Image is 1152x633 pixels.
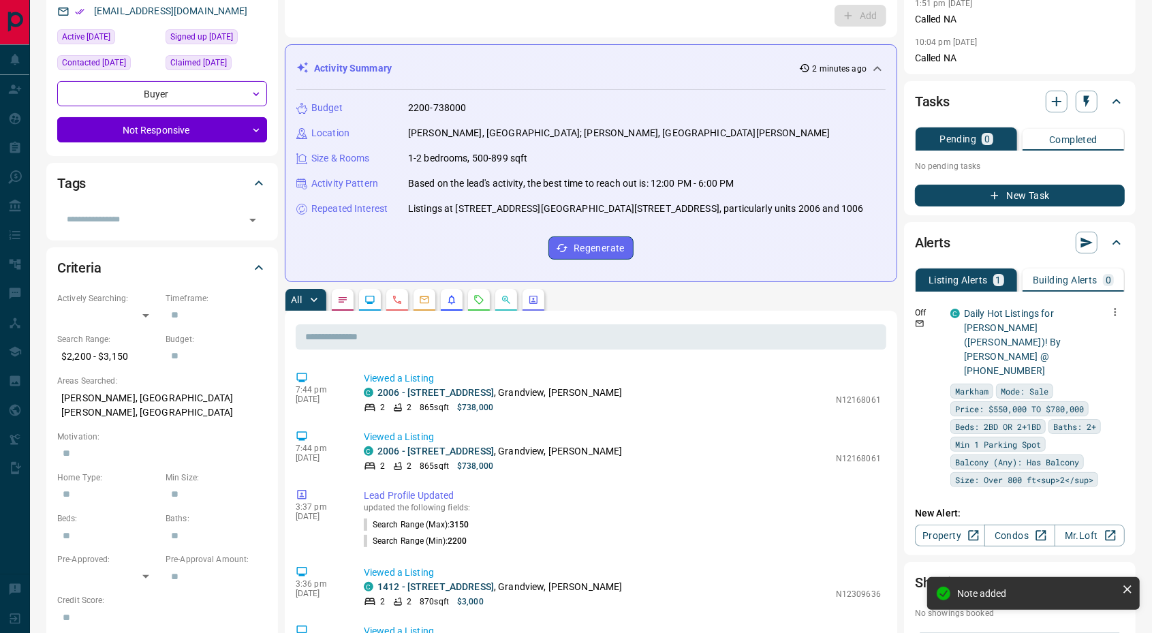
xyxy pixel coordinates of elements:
[57,251,267,284] div: Criteria
[448,536,467,546] span: 2200
[57,172,86,194] h2: Tags
[1106,275,1111,285] p: 0
[964,308,1061,376] a: Daily Hot Listings for [PERSON_NAME] ([PERSON_NAME])! By [PERSON_NAME] @ [PHONE_NUMBER]
[450,520,469,529] span: 3150
[314,61,392,76] p: Activity Summary
[955,384,988,398] span: Markham
[377,386,622,400] p: , Grandview, [PERSON_NAME]
[364,519,469,531] p: Search Range (Max) :
[377,446,494,457] a: 2006 - [STREET_ADDRESS]
[364,503,881,512] p: updated the following fields:
[915,37,978,47] p: 10:04 pm [DATE]
[1053,420,1096,433] span: Baths: 2+
[408,126,830,140] p: [PERSON_NAME], [GEOGRAPHIC_DATA]; [PERSON_NAME], [GEOGRAPHIC_DATA][PERSON_NAME]
[296,444,343,453] p: 7:44 pm
[364,371,881,386] p: Viewed a Listing
[170,30,233,44] span: Signed up [DATE]
[836,588,881,600] p: N12309636
[380,401,385,414] p: 2
[296,502,343,512] p: 3:37 pm
[243,211,262,230] button: Open
[473,294,484,305] svg: Requests
[528,294,539,305] svg: Agent Actions
[457,401,493,414] p: $738,000
[407,460,411,472] p: 2
[62,56,126,70] span: Contacted [DATE]
[311,176,378,191] p: Activity Pattern
[955,455,1079,469] span: Balcony (Any): Has Balcony
[57,472,159,484] p: Home Type:
[915,156,1125,176] p: No pending tasks
[915,525,985,546] a: Property
[364,489,881,503] p: Lead Profile Updated
[813,63,867,75] p: 2 minutes ago
[955,402,1084,416] span: Price: $550,000 TO $780,000
[915,232,950,253] h2: Alerts
[57,375,267,387] p: Areas Searched:
[296,453,343,463] p: [DATE]
[57,553,159,566] p: Pre-Approved:
[408,151,527,166] p: 1-2 bedrooms, 500-899 sqft
[420,460,449,472] p: 865 sqft
[408,202,863,216] p: Listings at [STREET_ADDRESS][GEOGRAPHIC_DATA][STREET_ADDRESS], particularly units 2006 and 1006
[311,101,343,115] p: Budget
[166,553,267,566] p: Pre-Approval Amount:
[311,151,370,166] p: Size & Rooms
[337,294,348,305] svg: Notes
[94,5,248,16] a: [EMAIL_ADDRESS][DOMAIN_NAME]
[1001,384,1048,398] span: Mode: Sale
[377,580,622,594] p: , Grandview, [PERSON_NAME]
[166,55,267,74] div: Sat Aug 17 2024
[939,134,976,144] p: Pending
[311,126,349,140] p: Location
[915,307,942,319] p: Off
[57,81,267,106] div: Buyer
[296,512,343,521] p: [DATE]
[364,388,373,397] div: condos.ca
[380,460,385,472] p: 2
[57,387,267,424] p: [PERSON_NAME], [GEOGRAPHIC_DATA][PERSON_NAME], [GEOGRAPHIC_DATA]
[364,582,373,591] div: condos.ca
[996,275,1001,285] p: 1
[364,446,373,456] div: condos.ca
[915,566,1125,599] div: Showings
[57,167,267,200] div: Tags
[1033,275,1097,285] p: Building Alerts
[984,525,1055,546] a: Condos
[915,85,1125,118] div: Tasks
[501,294,512,305] svg: Opportunities
[296,579,343,589] p: 3:36 pm
[166,333,267,345] p: Budget:
[57,594,267,606] p: Credit Score:
[291,295,302,305] p: All
[1055,525,1125,546] a: Mr.Loft
[170,56,227,70] span: Claimed [DATE]
[419,294,430,305] svg: Emails
[420,596,449,608] p: 870 sqft
[548,236,634,260] button: Regenerate
[957,588,1117,599] div: Note added
[955,473,1093,487] span: Size: Over 800 ft<sup>2</sup>
[57,431,267,443] p: Motivation:
[377,581,494,592] a: 1412 - [STREET_ADDRESS]
[955,420,1041,433] span: Beds: 2BD OR 2+1BD
[57,345,159,368] p: $2,200 - $3,150
[446,294,457,305] svg: Listing Alerts
[296,385,343,395] p: 7:44 pm
[457,460,493,472] p: $738,000
[75,7,84,16] svg: Email Verified
[166,292,267,305] p: Timeframe:
[57,512,159,525] p: Beds:
[166,512,267,525] p: Baths:
[392,294,403,305] svg: Calls
[380,596,385,608] p: 2
[166,29,267,48] div: Wed Dec 27 2023
[57,333,159,345] p: Search Range:
[296,395,343,404] p: [DATE]
[57,117,267,142] div: Not Responsive
[377,444,622,459] p: , Grandview, [PERSON_NAME]
[836,452,881,465] p: N12168061
[408,101,466,115] p: 2200-738000
[915,319,924,328] svg: Email
[915,91,950,112] h2: Tasks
